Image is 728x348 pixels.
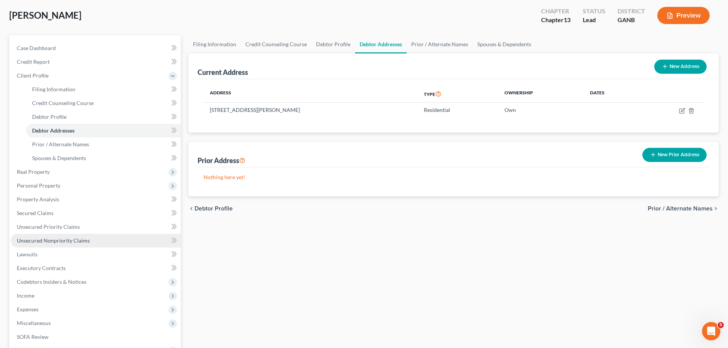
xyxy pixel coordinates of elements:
[418,103,498,117] td: Residential
[26,83,181,96] a: Filing Information
[564,16,571,23] span: 13
[195,206,233,212] span: Debtor Profile
[541,7,571,16] div: Chapter
[188,35,241,53] a: Filing Information
[541,16,571,24] div: Chapter
[648,206,719,212] button: Prior / Alternate Names chevron_right
[26,138,181,151] a: Prior / Alternate Names
[17,72,49,79] span: Client Profile
[17,251,37,257] span: Lawsuits
[188,206,195,212] i: chevron_left
[583,7,605,16] div: Status
[26,124,181,138] a: Debtor Addresses
[498,85,584,103] th: Ownership
[17,168,50,175] span: Real Property
[657,7,710,24] button: Preview
[355,35,407,53] a: Debtor Addresses
[32,86,75,92] span: Filing Information
[418,85,498,103] th: Type
[11,206,181,220] a: Secured Claims
[11,193,181,206] a: Property Analysis
[32,155,86,161] span: Spouses & Dependents
[17,45,56,51] span: Case Dashboard
[188,206,233,212] button: chevron_left Debtor Profile
[498,103,584,117] td: Own
[17,210,54,216] span: Secured Claims
[26,110,181,124] a: Debtor Profile
[618,16,645,24] div: GANB
[17,196,59,202] span: Property Analysis
[648,206,713,212] span: Prior / Alternate Names
[32,141,89,147] span: Prior / Alternate Names
[198,156,245,165] div: Prior Address
[26,96,181,110] a: Credit Counseling Course
[11,234,181,248] a: Unsecured Nonpriority Claims
[583,16,605,24] div: Lead
[17,278,86,285] span: Codebtors Insiders & Notices
[718,322,724,328] span: 5
[11,55,181,69] a: Credit Report
[32,100,94,106] span: Credit Counseling Course
[17,58,50,65] span: Credit Report
[32,113,66,120] span: Debtor Profile
[311,35,355,53] a: Debtor Profile
[17,182,60,189] span: Personal Property
[642,148,707,162] button: New Prior Address
[241,35,311,53] a: Credit Counseling Course
[204,173,704,181] p: Nothing here yet!
[17,333,49,340] span: SOFA Review
[32,127,75,134] span: Debtor Addresses
[11,248,181,261] a: Lawsuits
[702,322,720,340] iframe: Intercom live chat
[17,306,39,312] span: Expenses
[17,292,34,299] span: Income
[407,35,473,53] a: Prior / Alternate Names
[26,151,181,165] a: Spouses & Dependents
[11,330,181,344] a: SOFA Review
[618,7,645,16] div: District
[654,60,707,74] button: New Address
[713,206,719,212] i: chevron_right
[17,237,90,244] span: Unsecured Nonpriority Claims
[198,68,248,77] div: Current Address
[9,10,81,21] span: [PERSON_NAME]
[204,103,418,117] td: [STREET_ADDRESS][PERSON_NAME]
[17,320,51,326] span: Miscellaneous
[17,265,66,271] span: Executory Contracts
[11,261,181,275] a: Executory Contracts
[17,223,80,230] span: Unsecured Priority Claims
[11,220,181,234] a: Unsecured Priority Claims
[11,41,181,55] a: Case Dashboard
[473,35,536,53] a: Spouses & Dependents
[584,85,640,103] th: Dates
[204,85,418,103] th: Address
